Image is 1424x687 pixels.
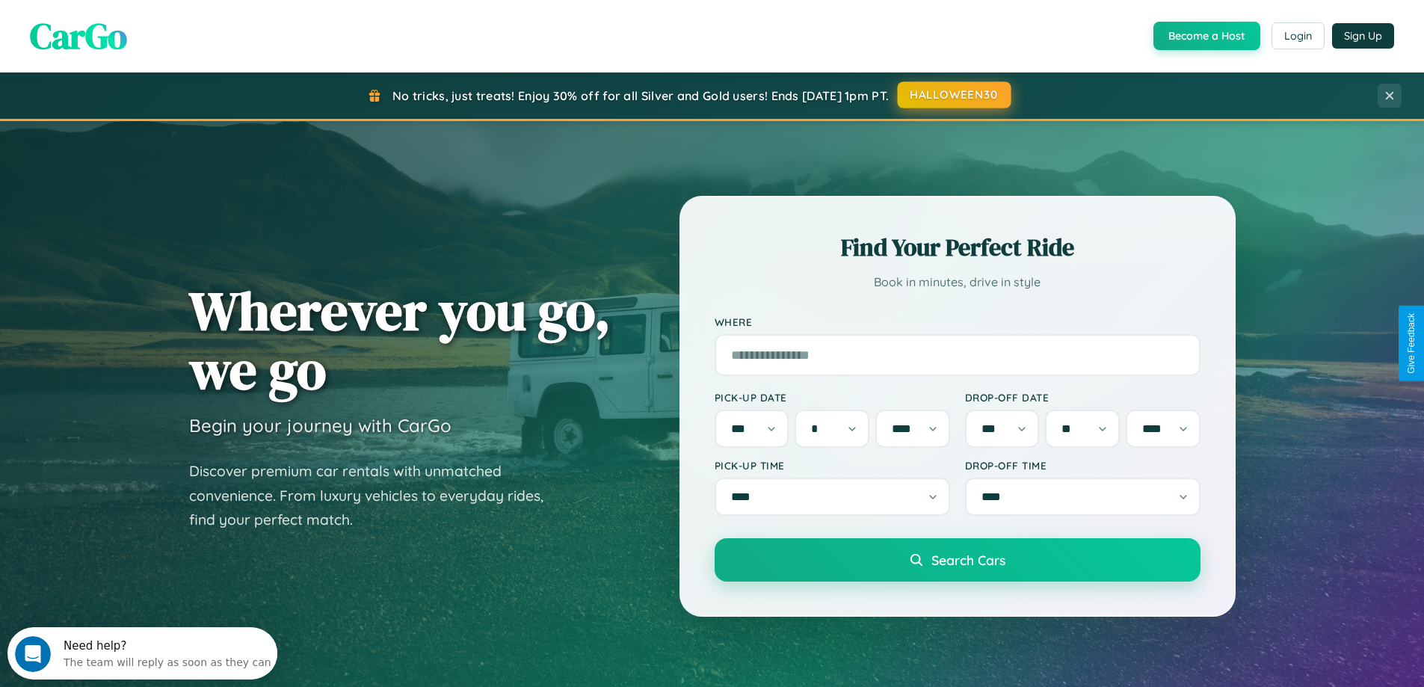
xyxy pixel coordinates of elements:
[6,6,278,47] div: Open Intercom Messenger
[392,88,889,103] span: No tricks, just treats! Enjoy 30% off for all Silver and Gold users! Ends [DATE] 1pm PT.
[715,315,1200,328] label: Where
[30,11,127,61] span: CarGo
[189,281,611,399] h1: Wherever you go, we go
[898,81,1011,108] button: HALLOWEEN30
[1406,313,1417,374] div: Give Feedback
[715,538,1200,582] button: Search Cars
[715,391,950,404] label: Pick-up Date
[56,13,264,25] div: Need help?
[7,627,277,680] iframe: Intercom live chat discovery launcher
[56,25,264,40] div: The team will reply as soon as they can
[15,636,51,672] iframe: Intercom live chat
[189,414,451,437] h3: Begin your journey with CarGo
[1272,22,1325,49] button: Login
[1332,23,1394,49] button: Sign Up
[715,231,1200,264] h2: Find Your Perfect Ride
[965,391,1200,404] label: Drop-off Date
[1153,22,1260,50] button: Become a Host
[715,271,1200,293] p: Book in minutes, drive in style
[965,459,1200,472] label: Drop-off Time
[189,459,563,532] p: Discover premium car rentals with unmatched convenience. From luxury vehicles to everyday rides, ...
[931,552,1005,568] span: Search Cars
[715,459,950,472] label: Pick-up Time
